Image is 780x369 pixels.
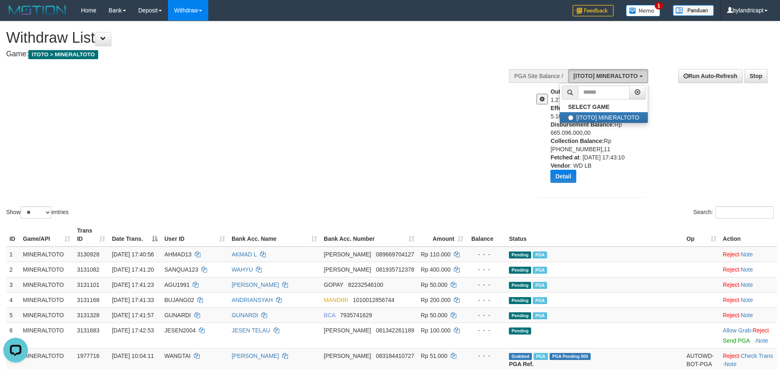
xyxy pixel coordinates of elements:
[550,162,570,169] b: Vendor
[509,297,531,304] span: Pending
[324,266,371,273] span: [PERSON_NAME]
[470,311,502,319] div: - - -
[421,297,451,303] span: Rp 200.000
[161,223,228,247] th: User ID: activate to sort column ascending
[723,251,739,258] a: Reject
[74,223,108,247] th: Trans ID: activate to sort column ascending
[467,223,506,247] th: Balance
[693,206,774,219] label: Search:
[683,223,719,247] th: Op: activate to sort column ascending
[6,277,20,292] td: 3
[232,353,279,359] a: [PERSON_NAME]
[550,154,579,161] b: Fetched at
[509,267,531,274] span: Pending
[741,251,753,258] a: Note
[6,307,20,323] td: 5
[560,112,648,123] label: [ITOTO] MINERALTOTO
[720,292,777,307] td: ·
[164,251,191,258] span: AHMAD13
[741,312,753,318] a: Note
[164,266,198,273] span: SANQUA123
[470,352,502,360] div: - - -
[77,266,99,273] span: 3131082
[3,3,28,28] button: Open LiveChat chat widget
[6,323,20,348] td: 6
[376,327,414,334] span: Copy 081342261189 to clipboard
[723,327,752,334] span: ·
[77,281,99,288] span: 3131101
[421,266,451,273] span: Rp 400.000
[20,223,74,247] th: Game/API: activate to sort column ascending
[741,266,753,273] a: Note
[6,247,20,262] td: 1
[112,266,154,273] span: [DATE] 17:41:20
[533,251,547,258] span: Marked by bylanggota1
[752,327,769,334] a: Reject
[550,88,652,189] div: Rp 1.278.311.422,20 Rp 5.109.602.236,53 Rp 665.096.000,00 Rp [PHONE_NUMBER],11 : [DATE] 17:43:10 ...
[568,104,610,110] b: SELECT GAME
[573,73,638,79] span: [ITOTO] MINERALTOTO
[509,251,531,258] span: Pending
[550,121,614,128] b: Disbursement Balance:
[533,282,547,289] span: Marked by bylanggota1
[421,353,448,359] span: Rp 51.000
[6,223,20,247] th: ID
[6,262,20,277] td: 2
[470,326,502,334] div: - - -
[725,361,737,367] a: Note
[324,353,371,359] span: [PERSON_NAME]
[470,265,502,274] div: - - -
[550,105,600,111] b: Effective Balance:
[533,297,547,304] span: Marked by bylanggota1
[720,323,777,348] td: ·
[20,247,74,262] td: MINERALTOTO
[723,281,739,288] a: Reject
[77,251,99,258] span: 3130928
[232,297,273,303] a: ANDRIANSYAH
[6,206,69,219] label: Show entries
[568,115,573,120] input: [ITOTO] MINERALTOTO
[112,281,154,288] span: [DATE] 17:41:23
[77,327,99,334] span: 3131683
[77,312,99,318] span: 3131328
[340,312,372,318] span: Copy 7935741629 to clipboard
[678,69,743,83] a: Run Auto-Refresh
[744,69,768,83] a: Stop
[164,297,194,303] span: BUJANG02
[421,251,451,258] span: Rp 110.000
[324,327,371,334] span: [PERSON_NAME]
[164,353,191,359] span: WANGTAI
[723,353,739,359] a: Reject
[421,281,448,288] span: Rp 50.000
[418,223,467,247] th: Amount: activate to sort column ascending
[353,297,394,303] span: Copy 1010012856744 to clipboard
[20,262,74,277] td: MINERALTOTO
[470,281,502,289] div: - - -
[348,281,384,288] span: Copy 82232546100 to clipboard
[470,296,502,304] div: - - -
[723,297,739,303] a: Reject
[232,281,279,288] a: [PERSON_NAME]
[164,281,189,288] span: AGU1991
[509,353,532,360] span: Grabbed
[21,206,51,219] select: Showentries
[723,337,750,344] a: Send PGA
[533,267,547,274] span: Marked by bylanggota1
[673,5,714,16] img: panduan.png
[112,312,154,318] span: [DATE] 17:41:57
[6,292,20,307] td: 4
[77,297,99,303] span: 3131168
[232,251,257,258] a: AKMAD L
[112,327,154,334] span: [DATE] 17:42:53
[741,353,773,359] a: Check Trans
[560,101,648,112] a: SELECT GAME
[550,170,576,183] button: Detail
[550,138,604,144] b: Collection Balance:
[164,327,196,334] span: JESEN2004
[716,206,774,219] input: Search:
[655,2,663,9] span: 1
[376,266,414,273] span: Copy 081935712378 to clipboard
[108,223,161,247] th: Date Trans.: activate to sort column descending
[741,297,753,303] a: Note
[509,69,568,83] div: PGA Site Balance /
